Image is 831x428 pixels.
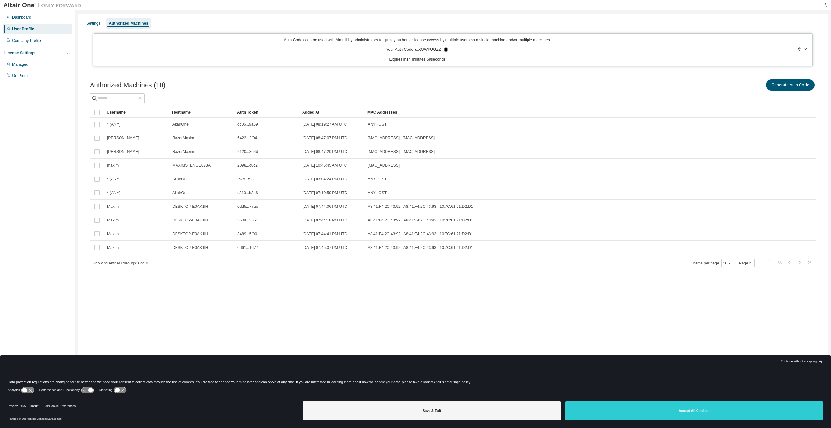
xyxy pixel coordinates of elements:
[766,79,815,91] button: Generate Auth Code
[172,231,208,236] span: DESKTOP-E0AK1IH
[302,107,362,118] div: Added At
[97,37,737,43] p: Auth Codes can be used with Almutil by administrators to quickly authorize license access by mult...
[107,204,119,209] span: Maxim
[303,231,347,236] span: [DATE] 07:44:41 PM UTC
[237,245,258,250] span: 6d61...1d77
[172,107,232,118] div: Hostname
[368,163,400,168] span: [MAC_ADDRESS]
[12,38,41,43] div: Company Profile
[172,204,208,209] span: DESKTOP-E0AK1IH
[303,149,347,154] span: [DATE] 08:47:20 PM UTC
[172,163,211,168] span: MAXIMSTENGE62BA
[12,73,28,78] div: On Prem
[368,204,473,209] span: A8:41:F4:2C:43:92 , A8:41:F4:2C:43:93 , 10:7C:61:21:D2:D1
[386,47,449,53] p: Your Auth Code is: XOWPUGZZ
[303,190,347,195] span: [DATE] 07:10:59 PM UTC
[368,136,435,141] span: [MAC_ADDRESS] , [MAC_ADDRESS]
[109,21,148,26] div: Authorized Machines
[237,149,258,154] span: 2120...364d
[368,231,473,236] span: A8:41:F4:2C:43:92 , A8:41:F4:2C:43:93 , 10:7C:61:21:D2:D1
[107,163,119,168] span: maxim
[107,245,119,250] span: Maxim
[237,204,258,209] span: 0dd5...77ae
[107,177,120,182] span: * (ANY)
[368,122,387,127] span: ANYHOST
[237,136,257,141] span: 5422...2f04
[107,231,119,236] span: Maxim
[237,190,258,195] span: c310...b3e6
[723,261,732,266] button: 10
[172,149,194,154] span: RazerMaxim
[107,107,167,118] div: Username
[107,122,120,127] span: * (ANY)
[172,136,194,141] span: RazerMaxim
[172,245,208,250] span: DESKTOP-E0AK1IH
[90,81,165,89] span: Authorized Machines (10)
[107,149,139,154] span: [PERSON_NAME]
[303,122,347,127] span: [DATE] 08:19:27 AM UTC
[3,2,85,8] img: Altair One
[303,163,347,168] span: [DATE] 10:45:45 AM UTC
[172,190,189,195] span: AltairOne
[237,177,255,182] span: f675...5fcc
[107,136,139,141] span: [PERSON_NAME]
[303,204,347,209] span: [DATE] 07:44:06 PM UTC
[367,107,748,118] div: MAC Addresses
[368,218,473,223] span: A8:41:F4:2C:43:92 , A8:41:F4:2C:43:93 , 10:7C:61:21:D2:D1
[303,177,347,182] span: [DATE] 03:04:24 PM UTC
[368,149,435,154] span: [MAC_ADDRESS] , [MAC_ADDRESS]
[303,245,347,250] span: [DATE] 07:45:07 PM UTC
[368,177,387,182] span: ANYHOST
[237,107,297,118] div: Auth Token
[107,218,119,223] span: Maxim
[693,259,733,267] span: Items per page
[368,245,473,250] span: A8:41:F4:2C:43:92 , A8:41:F4:2C:43:93 , 10:7C:61:21:D2:D1
[172,177,189,182] span: AltairOne
[12,62,28,67] div: Managed
[237,122,258,127] span: dc06...9a59
[107,190,120,195] span: * (ANY)
[739,259,770,267] span: Page n.
[86,21,100,26] div: Settings
[97,57,737,62] p: Expires in 14 minutes, 58 seconds
[172,122,189,127] span: AltairOne
[368,190,387,195] span: ANYHOST
[12,15,31,20] div: Dashboard
[303,136,347,141] span: [DATE] 08:47:07 PM UTC
[93,261,148,265] span: Showing entries 1 through 10 of 10
[172,218,208,223] span: DESKTOP-E0AK1IH
[237,163,258,168] span: 2098...c8c2
[12,26,34,32] div: User Profile
[303,218,347,223] span: [DATE] 07:44:18 PM UTC
[237,231,257,236] span: 3489...5f90
[4,50,35,56] div: License Settings
[237,218,258,223] span: 550a...3561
